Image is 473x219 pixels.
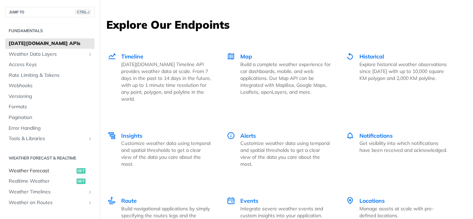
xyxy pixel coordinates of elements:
button: Show subpages for Weather Data Layers [87,52,93,57]
span: Versioning [9,93,93,100]
a: Weather TimelinesShow subpages for Weather Timelines [5,187,95,197]
span: Weather on Routes [9,199,86,206]
p: Manage assets at scale with pre-defined locations. [359,205,450,219]
a: Access Keys [5,60,95,70]
button: Show subpages for Weather on Routes [87,200,93,206]
a: Rate Limiting & Tokens [5,70,95,81]
img: Notifications [346,131,354,140]
h2: Fundamentals [5,28,95,34]
span: Timeline [121,53,143,60]
span: Alerts [240,132,256,139]
span: Pagination [9,114,93,121]
a: Insights Insights Customize weather data using temporal and spatial thresholds to get a clear vie... [107,117,219,182]
p: Customize weather data using temporal and spatial thresholds to get a clear view of the data you ... [240,140,331,167]
p: Build a complete weather experience for car dashboards, mobile, and web applications. Our Map API... [240,61,331,95]
img: Route [108,197,116,205]
h2: Weather Forecast & realtime [5,155,95,161]
span: Notifications [359,132,393,139]
span: Weather Forecast [9,167,75,174]
a: Tools & LibrariesShow subpages for Tools & Libraries [5,134,95,144]
img: Alerts [227,131,235,140]
h3: Explore Our Endpoints [106,17,466,32]
img: Timeline [108,52,116,61]
p: [DATE][DOMAIN_NAME] Timeline API provides weather data at scale. From 7 days in the past to 14 da... [121,61,212,102]
span: Error Handling [9,125,93,132]
span: CTRL-/ [75,9,91,15]
button: Show subpages for Tools & Libraries [87,136,93,142]
p: Get visibility into which notifications have been received and acknowledged. [359,140,450,154]
button: Show subpages for Weather Timelines [87,189,93,195]
a: Historical Historical Explore historical weather observations since [DATE] with up to 10,000 squa... [338,38,457,117]
span: get [77,179,86,184]
span: Historical [359,53,384,60]
span: Insights [121,132,142,139]
span: Weather Data Layers [9,51,86,58]
span: Webhooks [9,82,93,89]
span: Route [121,197,137,204]
span: Map [240,53,252,60]
p: Integrate severe weather events and custom insights into your application. [240,205,331,219]
a: Realtime Weatherget [5,176,95,186]
span: Rate Limiting & Tokens [9,72,93,79]
img: Events [227,197,235,205]
a: Webhooks [5,81,95,91]
span: Realtime Weather [9,178,75,185]
a: Versioning [5,91,95,102]
span: Tools & Libraries [9,135,86,142]
img: Map [227,52,235,61]
a: Pagination [5,112,95,123]
a: Weather Forecastget [5,166,95,176]
a: Timeline Timeline [DATE][DOMAIN_NAME] Timeline API provides weather data at scale. From 7 days in... [107,38,219,117]
img: Insights [108,131,116,140]
a: Formats [5,102,95,112]
a: Alerts Alerts Customize weather data using temporal and spatial thresholds to get a clear view of... [219,117,338,182]
span: Access Keys [9,61,93,68]
p: Explore historical weather observations since [DATE] with up to 10,000 square KM polygon and 2,00... [359,61,450,82]
p: Customize weather data using temporal and spatial thresholds to get a clear view of the data you ... [121,140,212,167]
a: Weather on RoutesShow subpages for Weather on Routes [5,198,95,208]
button: JUMP TOCTRL-/ [5,7,95,17]
span: get [77,168,86,174]
a: Map Map Build a complete weather experience for car dashboards, mobile, and web applications. Our... [219,38,338,117]
span: Events [240,197,258,204]
a: Notifications Notifications Get visibility into which notifications have been received and acknow... [338,117,457,182]
span: [DATE][DOMAIN_NAME] APIs [9,40,93,47]
a: Weather Data LayersShow subpages for Weather Data Layers [5,49,95,60]
img: Historical [346,52,354,61]
span: Formats [9,103,93,110]
img: Locations [346,197,354,205]
span: Locations [359,197,385,204]
a: Error Handling [5,123,95,134]
a: [DATE][DOMAIN_NAME] APIs [5,38,95,49]
span: Weather Timelines [9,189,86,195]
